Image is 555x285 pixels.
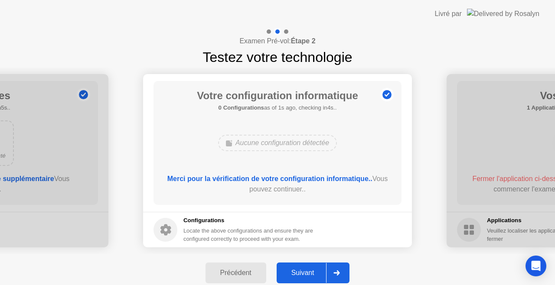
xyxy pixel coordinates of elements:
h5: Configurations [183,216,315,225]
img: Delivered by Rosalyn [467,9,539,19]
div: Précédent [208,269,264,277]
h1: Votre configuration informatique [197,88,358,104]
button: Précédent [206,262,266,283]
b: 0 Configurations [219,104,264,111]
h4: Examen Pré-vol: [239,36,315,46]
div: Vous pouvez continuer.. [166,174,389,194]
div: Suivant [279,269,326,277]
div: Livré par [435,9,462,19]
div: Open Intercom Messenger [526,256,546,276]
b: Étape 2 [291,37,316,45]
h5: as of 1s ago, checking in4s.. [197,104,358,112]
b: Merci pour la vérification de votre configuration informatique.. [167,175,372,182]
div: Aucune configuration détectée [218,135,337,151]
button: Suivant [277,262,350,283]
div: Locate the above configurations and ensure they are configured correctly to proceed with your exam. [183,227,315,243]
h1: Testez votre technologie [202,47,352,68]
